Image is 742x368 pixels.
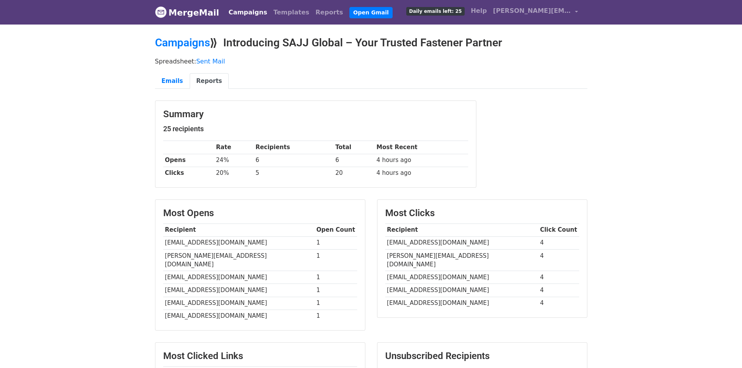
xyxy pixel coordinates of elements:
[163,350,357,362] h3: Most Clicked Links
[349,7,393,18] a: Open Gmail
[538,236,579,249] td: 4
[538,297,579,310] td: 4
[490,3,581,21] a: [PERSON_NAME][EMAIL_ADDRESS][DOMAIN_NAME]
[155,73,190,89] a: Emails
[155,36,587,49] h2: ⟫ Introducing SAJJ Global – Your Trusted Fastener Partner
[385,236,538,249] td: [EMAIL_ADDRESS][DOMAIN_NAME]
[155,57,587,65] p: Spreadsheet:
[385,249,538,271] td: [PERSON_NAME][EMAIL_ADDRESS][DOMAIN_NAME]
[315,284,357,297] td: 1
[163,208,357,219] h3: Most Opens
[155,4,219,21] a: MergeMail
[538,249,579,271] td: 4
[155,6,167,18] img: MergeMail logo
[214,154,254,167] td: 24%
[315,224,357,236] th: Open Count
[406,7,464,16] span: Daily emails left: 25
[163,167,214,180] th: Clicks
[155,36,210,49] a: Campaigns
[163,249,315,271] td: [PERSON_NAME][EMAIL_ADDRESS][DOMAIN_NAME]
[163,154,214,167] th: Opens
[254,167,333,180] td: 5
[385,284,538,297] td: [EMAIL_ADDRESS][DOMAIN_NAME]
[315,297,357,310] td: 1
[385,350,579,362] h3: Unsubscribed Recipients
[163,310,315,322] td: [EMAIL_ADDRESS][DOMAIN_NAME]
[214,167,254,180] td: 20%
[333,154,375,167] td: 6
[468,3,490,19] a: Help
[226,5,270,20] a: Campaigns
[254,154,333,167] td: 6
[385,297,538,310] td: [EMAIL_ADDRESS][DOMAIN_NAME]
[385,271,538,284] td: [EMAIL_ADDRESS][DOMAIN_NAME]
[375,167,468,180] td: 4 hours ago
[315,236,357,249] td: 1
[312,5,346,20] a: Reports
[163,297,315,310] td: [EMAIL_ADDRESS][DOMAIN_NAME]
[375,154,468,167] td: 4 hours ago
[163,224,315,236] th: Recipient
[403,3,467,19] a: Daily emails left: 25
[163,109,468,120] h3: Summary
[270,5,312,20] a: Templates
[333,167,375,180] td: 20
[385,208,579,219] h3: Most Clicks
[493,6,571,16] span: [PERSON_NAME][EMAIL_ADDRESS][DOMAIN_NAME]
[163,236,315,249] td: [EMAIL_ADDRESS][DOMAIN_NAME]
[163,125,468,133] h5: 25 recipients
[190,73,229,89] a: Reports
[538,224,579,236] th: Click Count
[385,224,538,236] th: Recipient
[333,141,375,154] th: Total
[538,271,579,284] td: 4
[315,249,357,271] td: 1
[254,141,333,154] th: Recipients
[538,284,579,297] td: 4
[163,271,315,284] td: [EMAIL_ADDRESS][DOMAIN_NAME]
[163,284,315,297] td: [EMAIL_ADDRESS][DOMAIN_NAME]
[315,271,357,284] td: 1
[214,141,254,154] th: Rate
[375,141,468,154] th: Most Recent
[196,58,225,65] a: Sent Mail
[315,310,357,322] td: 1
